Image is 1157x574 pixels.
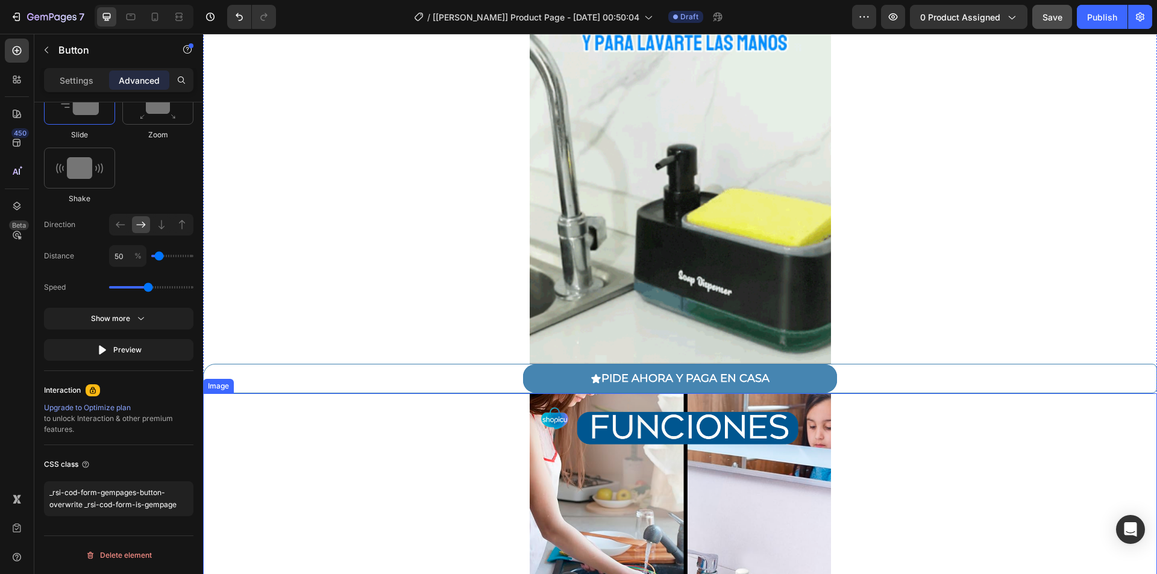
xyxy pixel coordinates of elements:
div: CSS class [44,459,90,470]
span: 0 product assigned [920,11,1000,23]
span: Speed [44,281,66,293]
img: animation-image [140,89,176,120]
p: Button [58,43,161,57]
div: Undo/Redo [227,5,276,29]
button: Publish [1077,5,1127,29]
p: 7 [79,10,84,24]
div: Upgrade to Optimize plan [44,402,193,413]
span: Distance [44,250,74,262]
div: Beta [9,220,29,230]
span: Shake [69,193,90,204]
button: 7 [5,5,90,29]
div: Open Intercom Messenger [1116,515,1145,544]
span: Slide [71,129,88,140]
img: animation-image [61,93,99,115]
span: / [427,11,430,23]
iframe: Design area [203,34,1157,574]
div: Publish [1087,11,1117,23]
div: Interaction [44,385,81,396]
img: animation-image [56,157,103,179]
span: Save [1043,12,1062,22]
p: PIDE AHORA Y PAGA EN CASA [398,338,566,352]
span: Direction [44,219,109,231]
input: % [109,245,146,267]
div: 450 [11,128,29,138]
p: Settings [60,74,93,87]
button: Delete element [44,546,193,565]
div: Image [2,347,28,358]
button: <p>PIDE AHORA Y PAGA EN CASA</p> [320,331,634,359]
div: to unlock Interaction & other premium features. [44,402,193,435]
span: Zoom [148,129,168,140]
button: Show more [44,308,193,329]
button: Preview [44,339,193,361]
button: 0 product assigned [910,5,1027,29]
div: Show more [91,313,147,325]
div: Delete element [86,548,152,563]
p: Advanced [119,74,160,87]
button: Save [1032,5,1072,29]
span: [[PERSON_NAME]] Product Page - [DATE] 00:50:04 [433,11,639,23]
span: % [134,251,142,260]
span: Draft [680,11,698,22]
div: Preview [96,344,142,356]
